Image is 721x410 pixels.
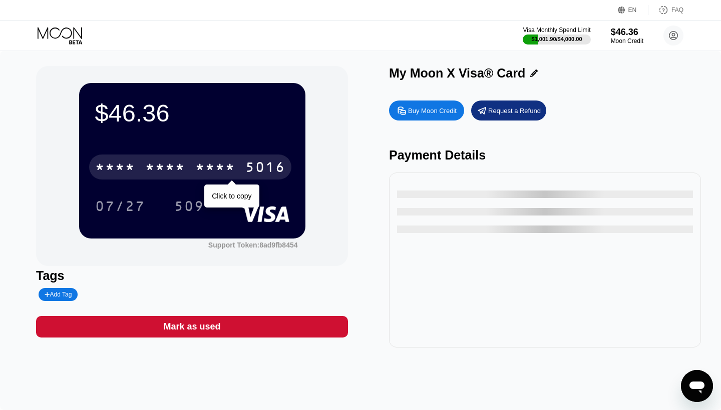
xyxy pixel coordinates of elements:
[611,27,643,44] div: $46.36Moon Credit
[611,27,643,37] div: $46.36
[681,370,713,402] iframe: Button to launch messaging window
[212,192,251,200] div: Click to copy
[167,193,212,218] div: 509
[389,66,525,80] div: My Moon X Visa® Card
[39,288,78,301] div: Add Tag
[36,316,348,337] div: Mark as used
[95,99,289,127] div: $46.36
[488,106,541,115] div: Request a Refund
[611,37,643,44] div: Moon Credit
[408,106,457,115] div: Buy Moon Credit
[36,268,348,283] div: Tags
[88,193,153,218] div: 07/27
[618,5,648,15] div: EN
[95,199,145,215] div: 07/27
[471,100,546,120] div: Request a Refund
[163,321,220,332] div: Mark as used
[389,100,464,120] div: Buy Moon Credit
[671,6,683,13] div: FAQ
[523,26,590,44] div: Visa Monthly Spend Limit$1,001.90/$4,000.00
[208,241,298,249] div: Support Token: 8ad9fb8454
[208,241,298,249] div: Support Token:8ad9fb8454
[245,160,285,176] div: 5016
[523,26,590,33] div: Visa Monthly Spend Limit
[389,148,701,162] div: Payment Details
[45,291,72,298] div: Add Tag
[628,6,637,13] div: EN
[648,5,683,15] div: FAQ
[174,199,204,215] div: 509
[532,36,582,42] div: $1,001.90 / $4,000.00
